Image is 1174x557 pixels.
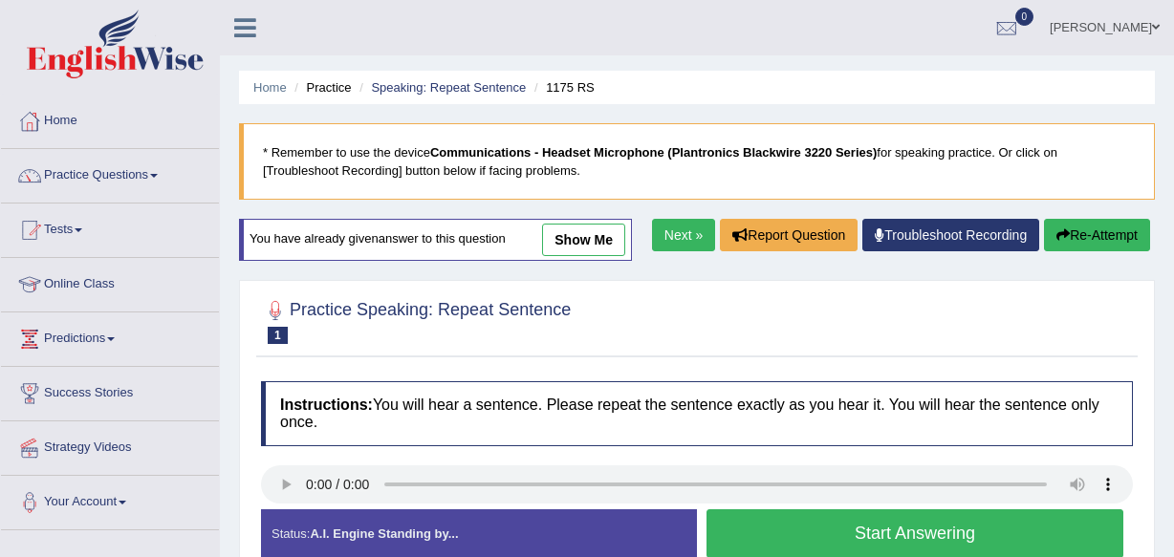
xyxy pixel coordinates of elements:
[239,123,1155,200] blockquote: * Remember to use the device for speaking practice. Or click on [Troubleshoot Recording] button b...
[253,80,287,95] a: Home
[1,149,219,197] a: Practice Questions
[862,219,1039,251] a: Troubleshoot Recording
[430,145,877,160] b: Communications - Headset Microphone (Plantronics Blackwire 3220 Series)
[1,421,219,469] a: Strategy Videos
[310,526,458,541] strong: A.I. Engine Standing by...
[530,78,595,96] li: 1175 RS
[280,396,373,413] b: Instructions:
[542,224,625,256] a: show me
[1,476,219,524] a: Your Account
[1,95,219,142] a: Home
[290,78,351,96] li: Practice
[1044,219,1150,251] button: Re-Attempt
[371,80,526,95] a: Speaking: Repeat Sentence
[261,296,571,344] h2: Practice Speaking: Repeat Sentence
[652,219,715,251] a: Next »
[1,312,219,360] a: Predictions
[720,219,858,251] button: Report Question
[1015,8,1034,26] span: 0
[239,219,632,261] div: You have already given answer to this question
[1,367,219,415] a: Success Stories
[268,327,288,344] span: 1
[1,204,219,251] a: Tests
[261,381,1133,445] h4: You will hear a sentence. Please repeat the sentence exactly as you hear it. You will hear the se...
[1,258,219,306] a: Online Class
